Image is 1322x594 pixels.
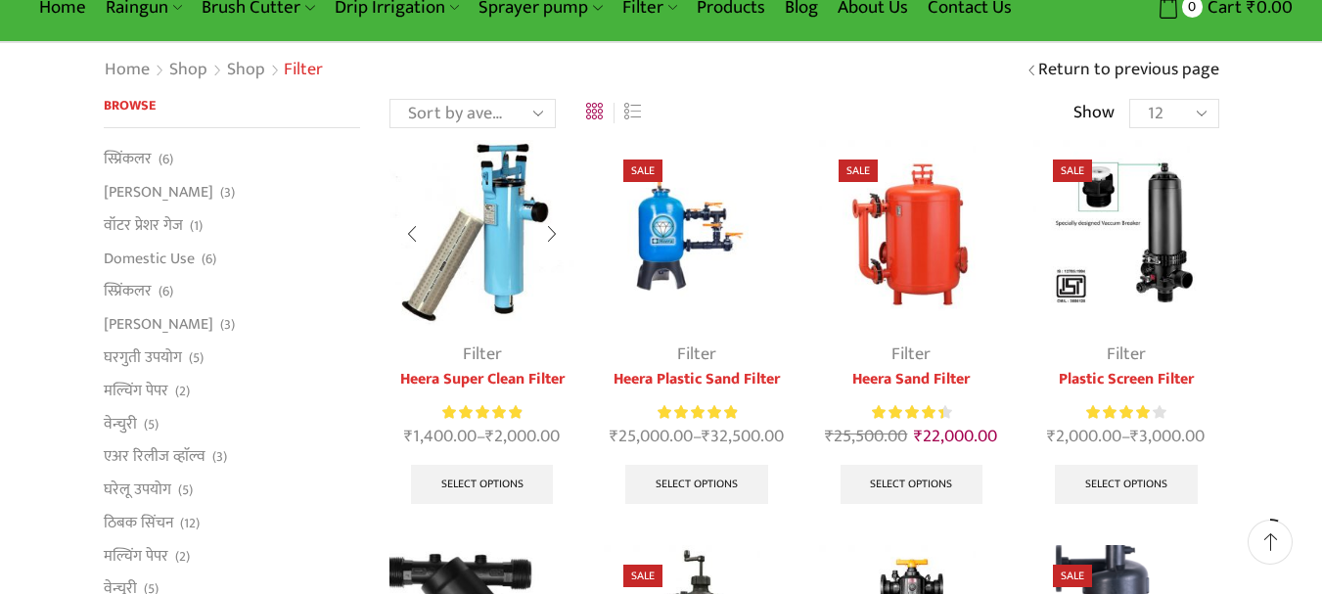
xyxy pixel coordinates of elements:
[1086,402,1165,423] div: Rated 4.00 out of 5
[389,140,574,325] img: Heera-super-clean-filter
[104,58,323,83] nav: Breadcrumb
[702,422,784,451] bdi: 32,500.00
[604,424,789,450] span: –
[389,99,556,128] select: Shop order
[485,422,494,451] span: ₹
[104,308,213,342] a: [PERSON_NAME]
[178,480,193,500] span: (5)
[604,140,789,325] img: Heera Plastic Sand Filter
[189,348,204,368] span: (5)
[104,407,137,440] a: वेन्चुरी
[144,415,159,434] span: (5)
[825,422,907,451] bdi: 25,500.00
[819,140,1004,325] img: Heera Sand Filter
[202,250,216,269] span: (6)
[104,440,205,474] a: एअर रिलीज व्हाॅल्व
[1047,422,1056,451] span: ₹
[168,58,208,83] a: Shop
[914,422,923,451] span: ₹
[180,514,200,533] span: (12)
[159,150,173,169] span: (6)
[404,422,477,451] bdi: 1,400.00
[104,474,171,507] a: घरेलू उपयोग
[226,58,266,83] a: Shop
[1130,422,1139,451] span: ₹
[841,465,983,504] a: Select options for “Heera Sand Filter”
[104,58,151,83] a: Home
[872,402,943,423] span: Rated out of 5
[104,94,156,116] span: Browse
[220,315,235,335] span: (3)
[104,275,152,308] a: स्प्रिंकलर
[623,160,662,182] span: Sale
[389,368,574,391] a: Heera Super Clean Filter
[610,422,618,451] span: ₹
[442,402,522,423] div: Rated 5.00 out of 5
[610,422,693,451] bdi: 25,000.00
[404,422,413,451] span: ₹
[625,465,768,504] a: Select options for “Heera Plastic Sand Filter”
[104,176,213,209] a: [PERSON_NAME]
[389,424,574,450] span: –
[159,282,173,301] span: (6)
[1033,368,1218,391] a: Plastic Screen Filter
[1033,140,1218,325] img: Plastic Screen Filter
[1107,340,1146,369] a: Filter
[677,340,716,369] a: Filter
[825,422,834,451] span: ₹
[1055,465,1198,504] a: Select options for “Plastic Screen Filter”
[485,422,560,451] bdi: 2,000.00
[1038,58,1219,83] a: Return to previous page
[891,340,931,369] a: Filter
[104,148,152,175] a: स्प्रिंकलर
[104,208,183,242] a: वॉटर प्रेशर गेज
[872,402,951,423] div: Rated 4.50 out of 5
[104,242,195,275] a: Domestic Use
[411,465,554,504] a: Select options for “Heera Super Clean Filter”
[1053,565,1092,587] span: Sale
[914,422,997,451] bdi: 22,000.00
[1086,402,1150,423] span: Rated out of 5
[190,216,203,236] span: (1)
[702,422,710,451] span: ₹
[1053,160,1092,182] span: Sale
[1130,422,1205,451] bdi: 3,000.00
[212,447,227,467] span: (3)
[104,341,182,374] a: घरगुती उपयोग
[463,340,502,369] a: Filter
[442,402,522,423] span: Rated out of 5
[284,60,323,81] h1: Filter
[220,183,235,203] span: (3)
[623,565,662,587] span: Sale
[175,547,190,567] span: (2)
[104,374,168,407] a: मल्चिंग पेपर
[104,506,173,539] a: ठिबक सिंचन
[1073,101,1115,126] span: Show
[175,382,190,401] span: (2)
[839,160,878,182] span: Sale
[104,539,168,572] a: मल्चिंग पेपर
[1047,422,1121,451] bdi: 2,000.00
[604,368,789,391] a: Heera Plastic Sand Filter
[658,402,737,423] div: Rated 5.00 out of 5
[1033,424,1218,450] span: –
[658,402,737,423] span: Rated out of 5
[819,368,1004,391] a: Heera Sand Filter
